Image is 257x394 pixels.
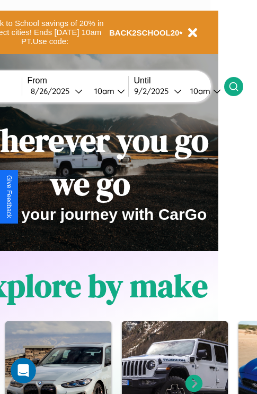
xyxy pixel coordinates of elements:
button: 10am [86,85,128,97]
div: 9 / 2 / 2025 [134,86,174,96]
button: 10am [182,85,224,97]
div: 8 / 26 / 2025 [31,86,75,96]
div: Give Feedback [5,175,13,218]
div: 10am [89,86,117,96]
iframe: Intercom live chat [11,358,36,383]
div: 10am [185,86,213,96]
button: 8/26/2025 [28,85,86,97]
label: Until [134,76,224,85]
b: BACK2SCHOOL20 [109,28,180,37]
label: From [28,76,128,85]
